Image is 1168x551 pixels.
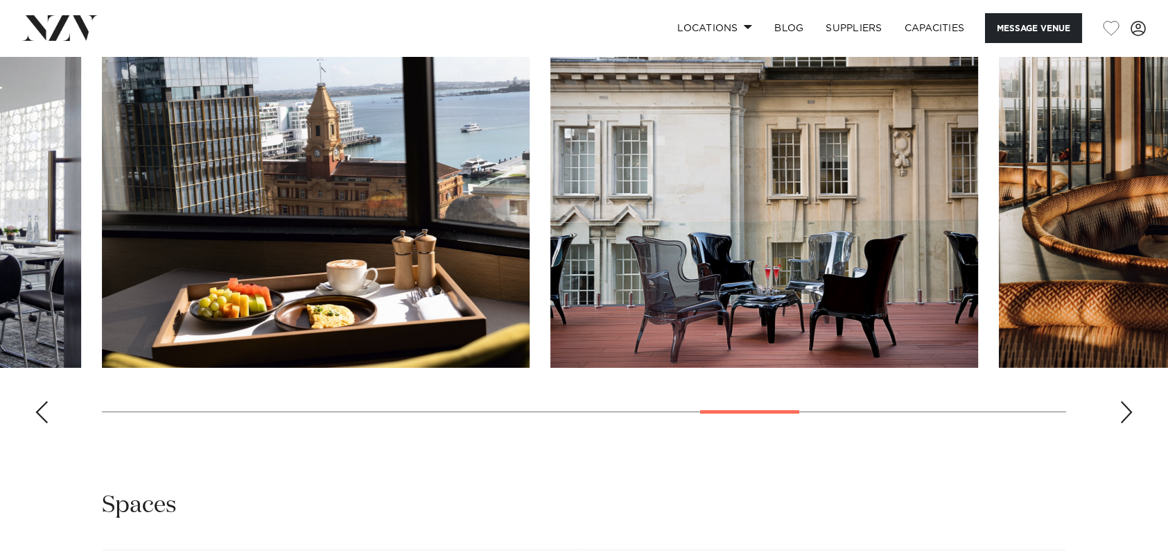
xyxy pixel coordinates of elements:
[894,13,976,43] a: Capacities
[102,53,530,368] swiper-slide: 14 / 21
[666,13,763,43] a: Locations
[102,490,177,521] h2: Spaces
[763,13,814,43] a: BLOG
[985,13,1082,43] button: Message Venue
[814,13,893,43] a: SUPPLIERS
[550,53,978,368] swiper-slide: 15 / 21
[22,15,98,40] img: nzv-logo.png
